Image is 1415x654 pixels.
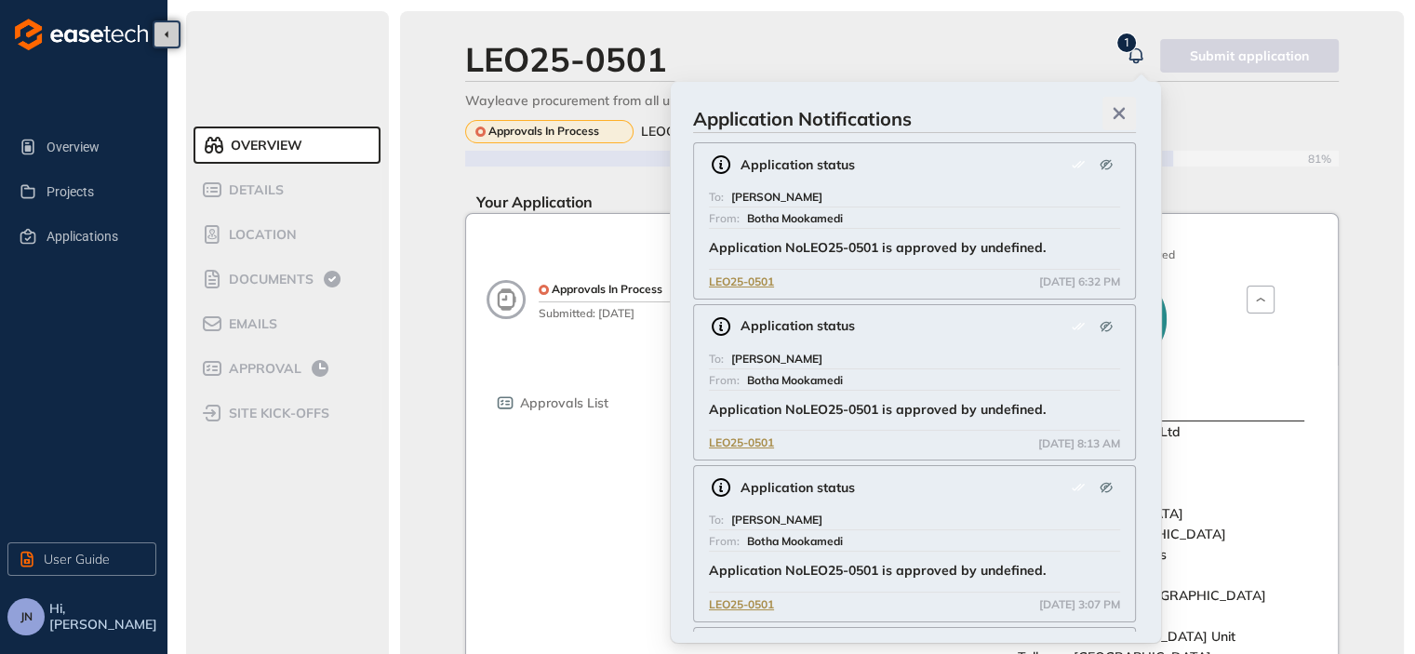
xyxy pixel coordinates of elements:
[552,283,662,296] span: Approvals In Process
[709,211,740,225] span: From:
[741,480,855,496] span: Application status
[7,598,45,635] button: JN
[223,272,314,287] span: Documents
[223,406,329,421] span: site kick-offs
[223,182,284,198] span: Details
[741,318,855,334] span: Application status
[488,125,599,138] span: Approvals In Process
[747,373,843,387] span: Botha Mookamedi
[47,218,141,255] span: Applications
[1308,153,1339,166] span: 81%
[747,211,843,225] span: Botha Mookamedi
[747,534,843,548] span: Botha Mookamedi
[223,316,277,332] span: Emails
[709,240,1081,256] p: Application NoLEO25-0501 is approved by undefined.
[465,193,593,211] span: Your Application
[465,93,1339,109] div: Wayleave procurement from all utility and third-party service owners with potentially affected in...
[641,124,837,140] span: LEOGEM PROPERTY PROJECTS
[709,352,724,366] span: To:
[709,513,724,527] span: To:
[49,601,160,633] span: Hi, [PERSON_NAME]
[15,19,148,50] img: logo
[44,549,110,569] span: User Guide
[1124,36,1130,49] span: 1
[731,190,822,204] span: [PERSON_NAME]
[223,361,301,377] span: Approval
[709,190,724,204] span: To:
[47,128,141,166] span: Overview
[731,513,822,527] span: [PERSON_NAME]
[1117,33,1136,52] sup: 1
[1038,437,1120,450] span: [DATE] 8:13 AM
[709,434,774,452] button: LEO25-0501
[709,563,1081,579] p: Application NoLEO25-0501 is approved by undefined.
[47,173,141,210] span: Projects
[520,395,608,411] span: Approvals List
[731,352,822,366] span: [PERSON_NAME]
[1039,275,1120,288] span: [DATE] 6:32 PM
[539,301,687,320] span: Submitted: [DATE]
[225,138,302,153] span: Overview
[223,227,297,243] span: Location
[709,596,774,614] button: LEO25-0501
[709,402,1081,418] p: Application NoLEO25-0501 is approved by undefined.
[709,534,740,548] span: From:
[693,108,1102,130] h4: Application Notifications
[7,542,156,576] button: User Guide
[709,274,774,291] button: LEO25-0501
[20,610,33,623] span: JN
[465,39,667,79] div: LEO25-0501
[741,157,855,173] span: Application status
[1039,598,1120,611] span: [DATE] 3:07 PM
[709,373,740,387] span: From:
